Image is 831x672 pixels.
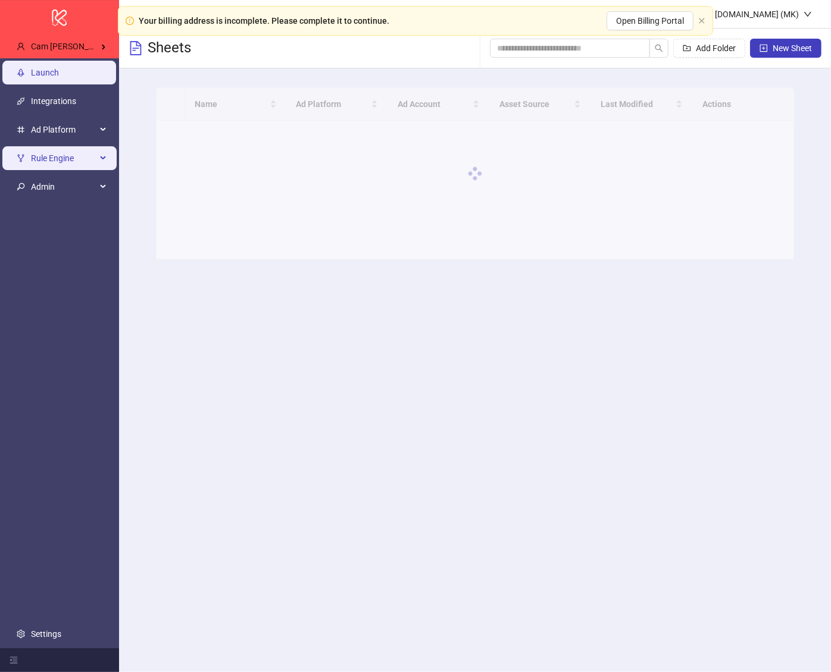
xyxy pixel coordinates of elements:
[148,39,191,58] h3: Sheets
[17,42,25,51] span: user
[750,39,821,58] button: New Sheet
[31,175,96,199] span: Admin
[31,42,160,51] span: Cam [PERSON_NAME]' Kitchn / Kin
[17,125,25,134] span: number
[773,43,812,53] span: New Sheet
[696,43,736,53] span: Add Folder
[607,11,693,30] button: Open Billing Portal
[760,44,768,52] span: plus-square
[710,8,804,21] div: [DOMAIN_NAME] (MK)
[616,16,684,26] span: Open Billing Portal
[126,17,134,25] span: exclamation-circle
[17,154,25,162] span: fork
[139,14,389,27] div: Your billing address is incomplete. Please complete it to continue.
[31,146,96,170] span: Rule Engine
[10,656,18,664] span: menu-fold
[655,44,663,52] span: search
[683,44,691,52] span: folder-add
[129,41,143,55] span: file-text
[17,183,25,191] span: key
[673,39,745,58] button: Add Folder
[804,10,812,18] span: down
[698,17,705,25] button: close
[31,118,96,142] span: Ad Platform
[31,68,59,77] a: Launch
[31,96,76,106] a: Integrations
[698,17,705,24] span: close
[31,629,61,639] a: Settings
